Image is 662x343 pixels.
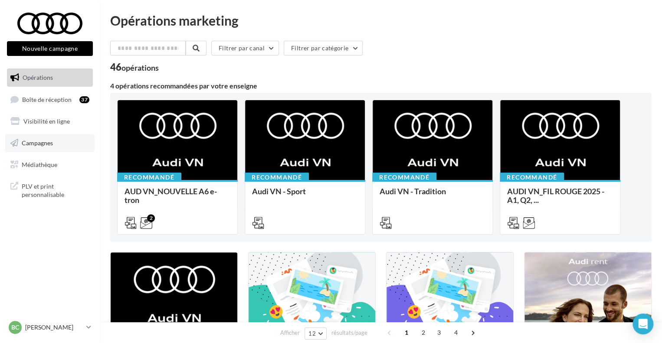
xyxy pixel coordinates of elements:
p: [PERSON_NAME] [25,323,83,332]
span: PLV et print personnalisable [22,180,89,199]
span: Médiathèque [22,160,57,168]
a: BC [PERSON_NAME] [7,319,93,336]
div: opérations [121,64,159,72]
span: Campagnes [22,139,53,147]
span: Boîte de réception [22,95,72,103]
button: Filtrer par catégorie [284,41,363,56]
div: Recommandé [500,173,564,182]
span: Afficher [280,329,300,337]
span: 2 [416,326,430,340]
button: Filtrer par canal [211,41,279,56]
button: 12 [305,327,327,340]
div: Opérations marketing [110,14,652,27]
span: Audi VN - Tradition [380,186,446,196]
a: Visibilité en ligne [5,112,95,131]
div: Recommandé [372,173,436,182]
div: Open Intercom Messenger [633,314,653,334]
div: 2 [147,214,155,222]
div: 37 [79,96,89,103]
span: 12 [308,330,316,337]
span: 1 [400,326,413,340]
div: Recommandé [117,173,181,182]
span: AUDI VN_FIL ROUGE 2025 - A1, Q2, ... [507,186,604,205]
a: Médiathèque [5,156,95,174]
a: Opérations [5,69,95,87]
button: Nouvelle campagne [7,41,93,56]
span: résultats/page [331,329,367,337]
span: 4 [449,326,463,340]
a: Boîte de réception37 [5,90,95,109]
div: Recommandé [245,173,309,182]
a: PLV et print personnalisable [5,177,95,203]
span: 3 [432,326,446,340]
span: Opérations [23,74,53,81]
span: AUD VN_NOUVELLE A6 e-tron [125,186,217,205]
div: 46 [110,62,159,72]
span: Visibilité en ligne [23,118,70,125]
div: 4 opérations recommandées par votre enseigne [110,82,652,89]
a: Campagnes [5,134,95,152]
span: BC [11,323,19,332]
span: Audi VN - Sport [252,186,306,196]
